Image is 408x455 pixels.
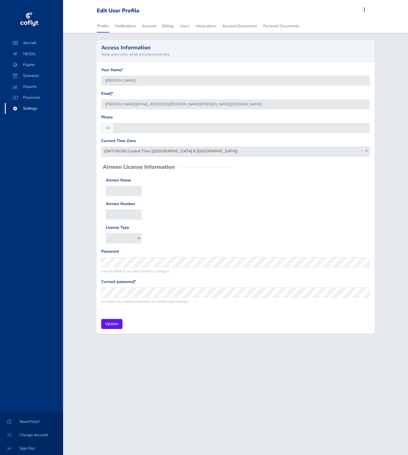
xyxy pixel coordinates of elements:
h2: Airmen License Information [103,164,175,170]
a: Notifications [114,19,137,33]
input: Update [101,319,122,329]
img: coflyt logo [19,11,39,29]
label: Password [101,248,119,255]
a: Account [142,19,157,33]
label: Current password [101,279,136,285]
h2: Access Information [101,45,370,50]
label: Airmen Number [106,201,135,207]
abbr: required [134,279,136,284]
a: Account Documents [222,19,258,33]
a: Profile [97,19,109,33]
a: Personal Documents [263,19,300,33]
a: Users [179,19,190,33]
span: +1 [101,123,114,133]
span: N62DL [11,48,57,59]
span: (GMT-06:00) Central Time (US & Canada) [101,147,370,157]
label: License Type [106,224,129,231]
span: Payments [11,92,57,103]
small: leave it blank if you don't want to change it [101,268,370,274]
span: Settings [11,103,57,114]
span: Flights [11,59,57,70]
label: Airmen Name [106,177,131,184]
small: Setup your name, email and password here [101,51,370,57]
label: Phone [101,114,113,121]
div: Edit User Profile [97,8,139,14]
span: Sign Out [7,443,56,454]
span: Reports [11,81,57,92]
small: we need your current password to confirm your changes [101,299,370,304]
span: (GMT-06:00) Central Time (US & Canada) [102,147,370,155]
label: Your Name [101,67,123,73]
abbr: required [111,91,113,96]
span: Change Account [7,430,56,440]
span: Schedule [11,70,57,81]
a: Billing [162,19,174,33]
label: Email [101,91,113,97]
span: Aircraft [11,38,57,48]
span: Need Help? [7,416,56,427]
label: Current Time Zone [101,138,136,144]
a: Integrations [195,19,217,33]
abbr: required [121,67,123,73]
